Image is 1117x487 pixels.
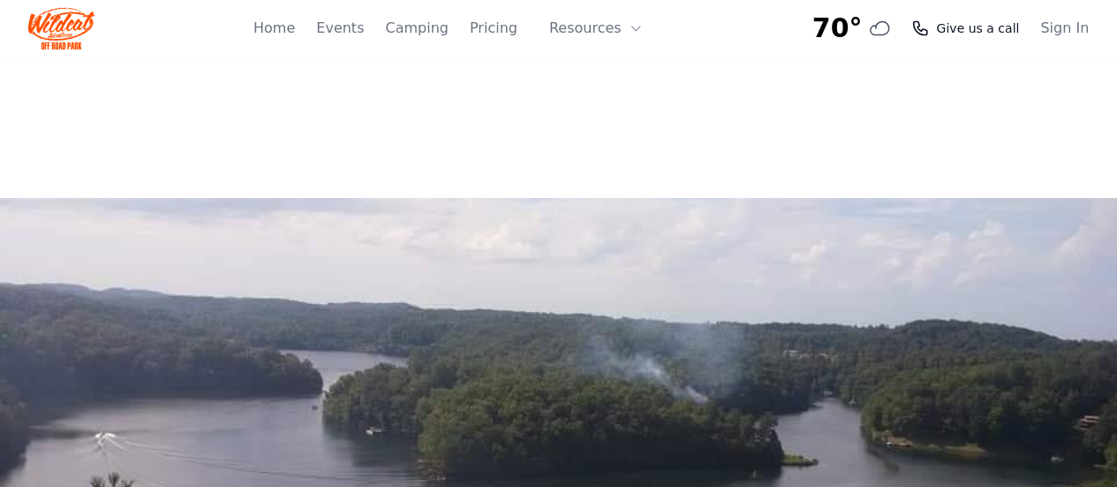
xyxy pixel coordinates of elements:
[1040,18,1089,39] a: Sign In
[28,7,94,49] img: Wildcat Logo
[812,12,863,44] span: 70°
[911,19,1019,37] a: Give us a call
[316,18,364,39] a: Events
[470,18,517,39] a: Pricing
[539,11,653,46] button: Resources
[253,18,295,39] a: Home
[936,19,1019,37] span: Give us a call
[385,18,448,39] a: Camping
